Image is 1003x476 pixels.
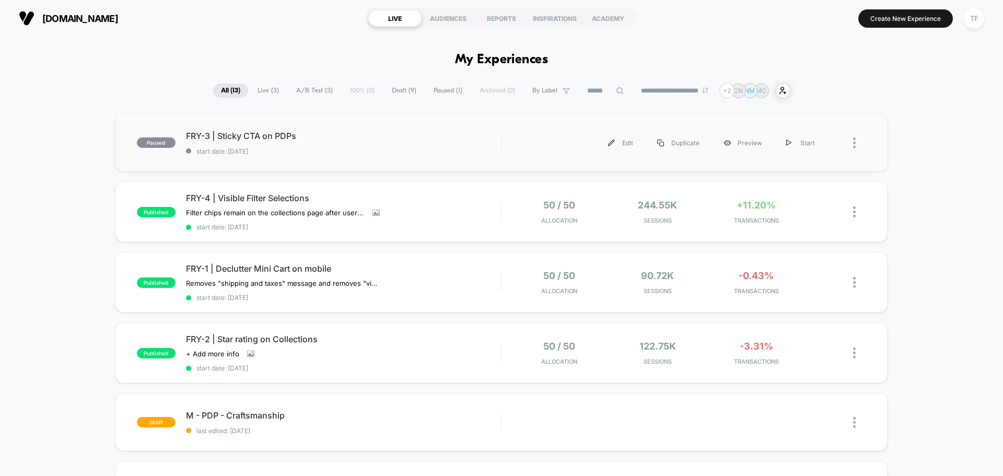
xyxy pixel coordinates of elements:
[641,270,674,281] span: 90.72k
[740,341,773,352] span: -3.31%
[137,207,176,217] span: published
[853,417,856,428] img: close
[137,417,176,427] span: draft
[709,358,803,365] span: TRANSACTIONS
[384,84,424,98] span: Draft ( 9 )
[543,200,575,211] span: 50 / 50
[541,358,577,365] span: Allocation
[786,140,791,146] img: menu
[532,87,557,95] span: By Label
[288,84,341,98] span: A/B Test ( 3 )
[964,8,984,29] div: TF
[186,334,501,344] span: FRY-2 | Star rating on Collections
[709,217,803,224] span: TRANSACTIONS
[744,87,755,95] p: NM
[186,427,501,435] span: last edited: [DATE]
[186,208,365,217] span: Filter chips remain on the collections page after users make their selection
[961,8,987,29] button: TF
[853,206,856,217] img: close
[756,87,766,95] p: MC
[422,10,475,27] div: AUDIENCES
[611,358,705,365] span: Sessions
[19,10,34,26] img: Visually logo
[733,87,743,95] p: CN
[543,341,575,352] span: 50 / 50
[137,137,176,148] span: paused
[16,10,121,27] button: [DOMAIN_NAME]
[368,10,422,27] div: LIVE
[638,200,677,211] span: 244.55k
[186,263,501,274] span: FRY-1 | Declutter Mini Cart on mobile
[853,277,856,288] img: close
[186,147,501,155] span: start date: [DATE]
[853,137,856,148] img: close
[186,294,501,301] span: start date: [DATE]
[186,223,501,231] span: start date: [DATE]
[719,83,734,98] div: + 2
[186,350,239,358] span: + Add more info
[702,87,708,94] img: end
[541,217,577,224] span: Allocation
[853,347,856,358] img: close
[608,140,615,146] img: menu
[186,364,501,372] span: start date: [DATE]
[137,277,176,288] span: published
[712,131,774,155] div: Preview
[739,270,774,281] span: -0.43%
[186,131,501,141] span: FRY-3 | Sticky CTA on PDPs
[543,270,575,281] span: 50 / 50
[186,279,380,287] span: Removes "shipping and taxes" message and removes "view cart" CTA.
[528,10,581,27] div: INSPIRATIONS
[611,217,705,224] span: Sessions
[426,84,470,98] span: Paused ( 1 )
[639,341,676,352] span: 122.75k
[611,287,705,295] span: Sessions
[186,193,501,203] span: FRY-4 | Visible Filter Selections
[475,10,528,27] div: REPORTS
[858,9,953,28] button: Create New Experience
[213,84,248,98] span: All ( 13 )
[709,287,803,295] span: TRANSACTIONS
[596,131,645,155] div: Edit
[581,10,635,27] div: ACADEMY
[541,287,577,295] span: Allocation
[737,200,776,211] span: +11.20%
[657,140,664,146] img: menu
[774,131,827,155] div: Start
[42,13,118,24] span: [DOMAIN_NAME]
[137,348,176,358] span: published
[186,410,501,421] span: M - PDP - Craftsmanship
[645,131,712,155] div: Duplicate
[455,52,549,67] h1: My Experiences
[250,84,287,98] span: Live ( 3 )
